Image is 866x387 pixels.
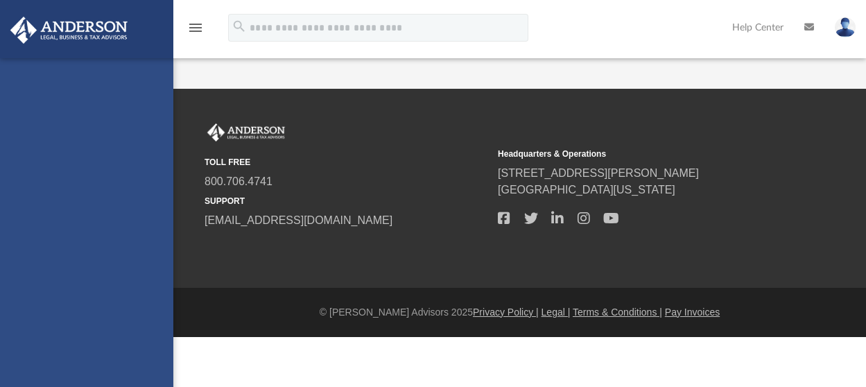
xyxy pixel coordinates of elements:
a: Legal | [542,307,571,318]
a: [EMAIL_ADDRESS][DOMAIN_NAME] [205,214,392,226]
small: Headquarters & Operations [498,148,781,160]
a: [STREET_ADDRESS][PERSON_NAME] [498,167,699,179]
i: search [232,19,247,34]
a: [GEOGRAPHIC_DATA][US_STATE] [498,184,675,196]
a: Pay Invoices [665,307,720,318]
a: 800.706.4741 [205,175,272,187]
a: Privacy Policy | [473,307,539,318]
img: User Pic [835,17,856,37]
small: SUPPORT [205,195,488,207]
a: menu [187,26,204,36]
i: menu [187,19,204,36]
div: © [PERSON_NAME] Advisors 2025 [173,305,866,320]
img: Anderson Advisors Platinum Portal [6,17,132,44]
a: Terms & Conditions | [573,307,662,318]
img: Anderson Advisors Platinum Portal [205,123,288,141]
small: TOLL FREE [205,156,488,169]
